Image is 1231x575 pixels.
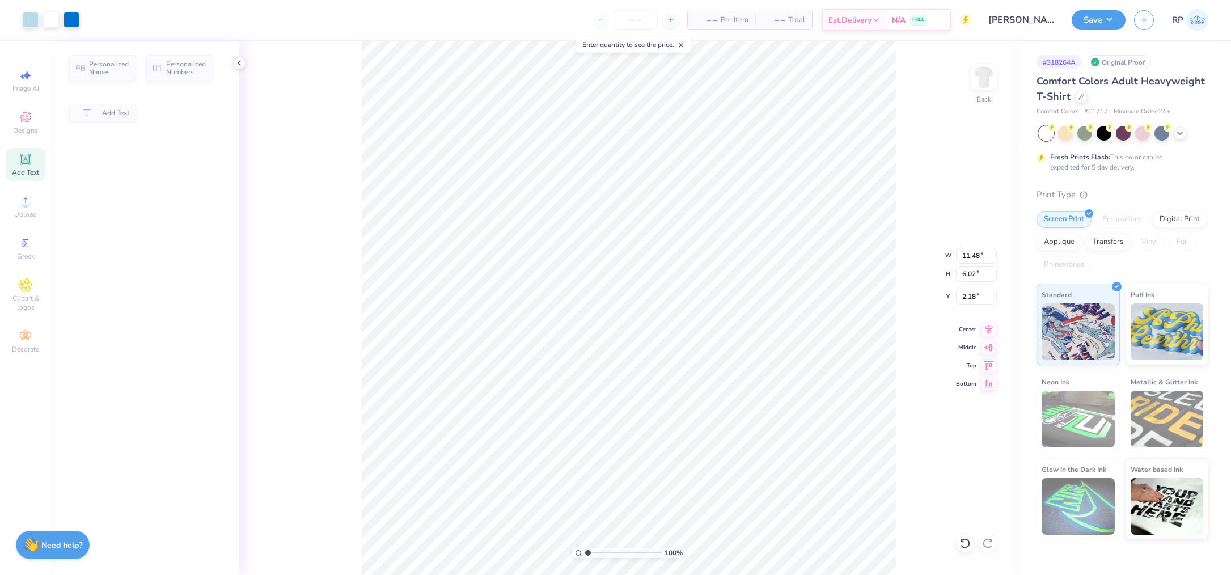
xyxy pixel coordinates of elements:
[1042,478,1115,535] img: Glow in the Dark Ink
[1131,478,1204,535] img: Water based Ink
[956,380,976,388] span: Bottom
[1114,107,1170,117] span: Minimum Order: 24 +
[828,14,872,26] span: Est. Delivery
[976,94,991,104] div: Back
[1088,55,1151,69] div: Original Proof
[1037,107,1078,117] span: Comfort Colors
[1037,188,1208,201] div: Print Type
[721,14,748,26] span: Per Item
[12,345,39,354] span: Decorate
[1085,234,1131,251] div: Transfers
[1037,74,1205,103] span: Comfort Colors Adult Heavyweight T-Shirt
[41,540,82,551] strong: Need help?
[1084,107,1108,117] span: # C1717
[89,60,129,76] span: Personalized Names
[1050,152,1190,172] div: This color can be expedited for 5 day delivery.
[1037,234,1082,251] div: Applique
[1095,211,1149,228] div: Embroidery
[1042,289,1072,301] span: Standard
[956,325,976,333] span: Center
[1169,234,1196,251] div: Foil
[576,37,691,53] div: Enter quantity to see the price.
[1050,153,1110,162] strong: Fresh Prints Flash:
[912,16,924,24] span: FREE
[1037,211,1092,228] div: Screen Print
[980,9,1063,31] input: Untitled Design
[1037,256,1092,273] div: Rhinestones
[1152,211,1207,228] div: Digital Print
[1037,55,1082,69] div: # 318264A
[956,362,976,370] span: Top
[1172,9,1208,31] a: RP
[1131,463,1183,475] span: Water based Ink
[12,168,39,177] span: Add Text
[1131,303,1204,360] img: Puff Ink
[892,14,906,26] span: N/A
[972,66,995,88] img: Back
[1042,376,1069,388] span: Neon Ink
[1172,14,1183,27] span: RP
[1042,463,1106,475] span: Glow in the Dark Ink
[762,14,785,26] span: – –
[102,109,129,117] span: Add Text
[1131,376,1198,388] span: Metallic & Glitter Ink
[6,294,45,312] span: Clipart & logos
[166,60,206,76] span: Personalized Numbers
[695,14,717,26] span: – –
[1134,234,1166,251] div: Vinyl
[17,252,35,261] span: Greek
[1042,391,1115,447] img: Neon Ink
[14,210,37,219] span: Upload
[1186,9,1208,31] img: Rose Pineda
[13,126,38,135] span: Designs
[665,548,683,558] span: 100 %
[788,14,805,26] span: Total
[1042,303,1115,360] img: Standard
[1131,391,1204,447] img: Metallic & Glitter Ink
[1072,10,1126,30] button: Save
[1131,289,1154,301] span: Puff Ink
[956,344,976,352] span: Middle
[12,84,39,93] span: Image AI
[614,10,658,30] input: – –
